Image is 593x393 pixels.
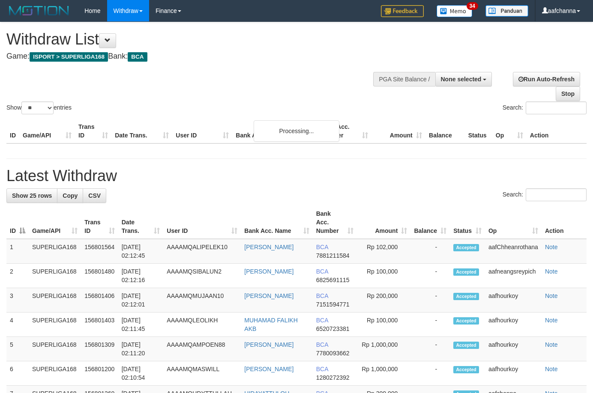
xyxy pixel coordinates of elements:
td: 2 [6,264,29,288]
td: 156801480 [81,264,118,288]
td: Rp 102,000 [357,239,410,264]
label: Search: [503,101,587,114]
label: Show entries [6,101,72,114]
th: Bank Acc. Name [232,119,317,143]
span: Accepted [453,293,479,300]
td: 156801309 [81,337,118,361]
td: [DATE] 02:12:45 [118,239,164,264]
th: Amount: activate to sort column ascending [357,206,410,239]
td: 156801200 [81,361,118,386]
th: Op: activate to sort column ascending [485,206,542,239]
span: BCA [316,244,328,250]
td: - [410,288,450,313]
td: aafhourkoy [485,313,542,337]
span: Copy [63,192,78,199]
td: - [410,361,450,386]
td: 4 [6,313,29,337]
td: 156801406 [81,288,118,313]
td: aafneangsreypich [485,264,542,288]
td: 156801564 [81,239,118,264]
td: 1 [6,239,29,264]
a: [PERSON_NAME] [244,341,294,348]
td: SUPERLIGA168 [29,361,81,386]
h1: Latest Withdraw [6,167,587,185]
span: BCA [316,341,328,348]
th: ID [6,119,19,143]
th: Bank Acc. Number [317,119,371,143]
td: AAAAMQLEOLIKH [163,313,241,337]
td: AAAAMQAMPOEN88 [163,337,241,361]
img: Button%20Memo.svg [437,5,473,17]
td: AAAAMQSIBALUN2 [163,264,241,288]
a: Note [545,317,558,324]
span: Accepted [453,317,479,325]
span: Copy 7151594771 to clipboard [316,301,350,308]
span: None selected [441,76,482,83]
img: MOTION_logo.png [6,4,72,17]
td: 5 [6,337,29,361]
td: SUPERLIGA168 [29,264,81,288]
th: Game/API [19,119,75,143]
span: ISPORT > SUPERLIGA168 [30,52,108,62]
th: Trans ID: activate to sort column ascending [81,206,118,239]
a: Copy [57,188,83,203]
a: Run Auto-Refresh [513,72,580,86]
img: panduan.png [485,5,528,17]
img: Feedback.jpg [381,5,424,17]
a: Note [545,341,558,348]
a: Note [545,244,558,250]
span: Show 25 rows [12,192,52,199]
th: Action [527,119,587,143]
td: aafhourkoy [485,361,542,386]
span: Copy 7780093662 to clipboard [316,350,350,357]
td: - [410,239,450,264]
td: [DATE] 02:11:20 [118,337,164,361]
th: Action [542,206,587,239]
a: Show 25 rows [6,188,57,203]
th: Bank Acc. Name: activate to sort column ascending [241,206,312,239]
td: Rp 200,000 [357,288,410,313]
td: aafChheanrothana [485,239,542,264]
span: BCA [316,317,328,324]
td: AAAAMQMASWILL [163,361,241,386]
th: User ID [172,119,232,143]
td: [DATE] 02:12:01 [118,288,164,313]
a: CSV [83,188,106,203]
span: Accepted [453,268,479,276]
td: Rp 100,000 [357,313,410,337]
td: aafhourkoy [485,288,542,313]
input: Search: [526,188,587,201]
a: Stop [556,86,580,101]
th: User ID: activate to sort column ascending [163,206,241,239]
td: 6 [6,361,29,386]
label: Search: [503,188,587,201]
td: - [410,337,450,361]
td: 156801403 [81,313,118,337]
a: Note [545,292,558,299]
td: [DATE] 02:12:16 [118,264,164,288]
td: - [410,313,450,337]
th: Status [465,119,492,143]
span: Accepted [453,366,479,373]
td: 3 [6,288,29,313]
td: Rp 1,000,000 [357,361,410,386]
select: Showentries [21,101,54,114]
span: CSV [88,192,101,199]
td: SUPERLIGA168 [29,239,81,264]
th: Game/API: activate to sort column ascending [29,206,81,239]
a: Note [545,268,558,275]
th: Balance: activate to sort column ascending [410,206,450,239]
th: Op [492,119,527,143]
td: AAAAMQMUJAAN10 [163,288,241,313]
h4: Game: Bank: [6,52,387,61]
a: [PERSON_NAME] [244,268,294,275]
td: SUPERLIGA168 [29,288,81,313]
a: [PERSON_NAME] [244,366,294,372]
div: PGA Site Balance / [373,72,435,86]
th: Amount [371,119,425,143]
th: Date Trans.: activate to sort column ascending [118,206,164,239]
button: None selected [435,72,492,86]
td: - [410,264,450,288]
span: Copy 1280272392 to clipboard [316,374,350,381]
a: [PERSON_NAME] [244,292,294,299]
